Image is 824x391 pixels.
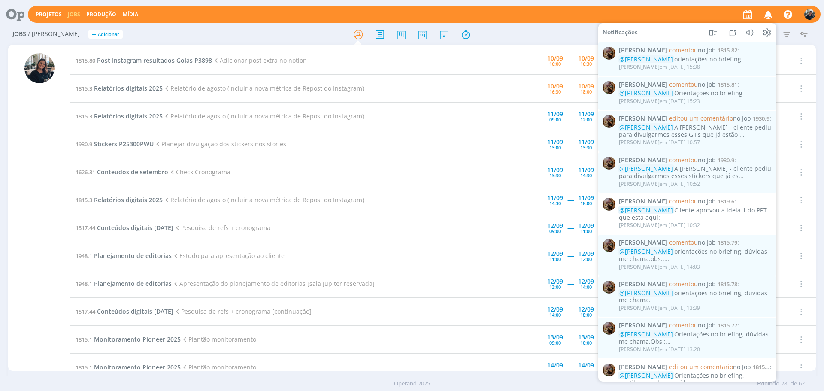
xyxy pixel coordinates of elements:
span: [PERSON_NAME] [619,63,660,70]
div: 11:00 [580,229,592,233]
div: 12/09 [578,306,594,312]
div: 12/09 [547,279,563,285]
span: comentou [669,46,698,54]
span: @[PERSON_NAME] [619,123,673,131]
span: Relatórios digitais 2025 [94,196,163,204]
a: 1930.9Stickers P25300PWU [76,140,154,148]
div: Cliente aprovou a ideia 1 do PPT que está aqui: [619,207,772,221]
a: 1815.3Relatórios digitais 2025 [76,112,163,120]
span: ----- [567,112,574,120]
div: 13:00 [549,145,561,150]
span: Relatório de agosto (incluir a nova métrica de Repost do Instagram) [163,84,364,92]
span: : [619,281,772,288]
div: 11/09 [547,139,563,145]
span: no Job [669,46,716,54]
button: M [804,7,815,22]
span: Post Instagram resultados Goiás P3898 [97,56,212,64]
a: 1948.1Planejamento de editorias [76,252,172,260]
span: Relatórios digitais 2025 [94,84,163,92]
span: ----- [567,56,574,64]
div: 14:30 [549,201,561,206]
span: 1948.1 [76,252,92,260]
span: [PERSON_NAME] [619,81,667,88]
span: [PERSON_NAME] [619,304,660,312]
div: 09:00 [549,340,561,345]
div: 09:00 [549,368,561,373]
span: ----- [567,84,574,92]
span: no Job [669,197,716,205]
span: [PERSON_NAME] [619,281,667,288]
a: 1815.1Monitoramento Pioneer 2025 [76,363,181,371]
span: [PERSON_NAME] [619,363,667,370]
span: Pesquisa de refs + cronograma [173,224,270,232]
a: Projetos [36,11,62,18]
span: 62 [799,379,805,388]
div: em [DATE] 13:20 [619,346,700,352]
span: : [619,363,772,370]
div: 11/09 [578,167,594,173]
span: 1626.31 [76,168,95,176]
span: Adicionar [98,32,119,37]
div: 18:00 [580,312,592,317]
div: 13/09 [578,334,594,340]
div: 18:00 [580,201,592,206]
span: no Job [669,321,716,329]
span: @[PERSON_NAME] [619,55,673,63]
button: +Adicionar [88,30,123,39]
span: comentou [669,321,698,329]
div: 16:30 [549,89,561,94]
a: 1815.3Relatórios digitais 2025 [76,196,163,204]
div: Orientações no briefing, dúvidas me chama.Obs.:... [619,331,772,346]
span: no Job [669,114,751,122]
div: 14/09 [547,362,563,368]
a: 1517.44Conteúdos digitais [DATE] [76,224,173,232]
span: Plantão monitoramento [181,363,256,371]
div: 10/09 [547,83,563,89]
div: 10:00 [580,340,592,345]
img: A [603,281,615,294]
span: no Job [669,238,716,246]
span: 1930.9 [76,140,92,148]
img: A [603,239,615,252]
span: Monitoramento Pioneer 2025 [94,363,181,371]
span: 1815.3 [76,85,92,92]
a: 1815.1Monitoramento Pioneer 2025 [76,335,181,343]
div: 12:00 [580,117,592,122]
span: no Job [669,155,716,164]
img: A [603,322,615,335]
span: Planejamento de editorias [94,279,172,288]
span: 1815.3 [76,112,92,120]
div: 11/09 [547,167,563,173]
span: 1815.3 [76,196,92,204]
div: 10/09 [578,55,594,61]
span: @[PERSON_NAME] [619,247,673,255]
div: 14:30 [580,173,592,178]
div: orientações no briefing [619,56,772,63]
span: Adicionar post extra no notion [212,56,307,64]
a: Jobs [68,11,80,18]
span: Plantão monitoramento [181,335,256,343]
div: 09:00 [549,229,561,233]
div: 14:00 [549,312,561,317]
img: M [804,9,815,20]
span: 1815.80 [76,57,95,64]
img: A [603,363,615,376]
button: Projetos [33,11,64,18]
span: Check Cronograma [168,168,230,176]
span: ----- [567,363,574,371]
div: 10/09 [547,55,563,61]
span: Relatório de agosto (incluir a nova métrica de Repost do Instagram) [163,196,364,204]
div: 14:00 [580,285,592,289]
div: 10:00 [580,368,592,373]
span: ----- [567,252,574,260]
span: 1930.9 [753,115,769,122]
span: @[PERSON_NAME] [619,89,673,97]
span: 1815.81 [718,80,737,88]
span: ----- [567,196,574,204]
span: Relatório de agosto (incluir a nova métrica de Repost do Instagram) [163,112,364,120]
div: em [DATE] 13:39 [619,305,700,311]
span: 28 [781,379,787,388]
span: comentou [669,238,698,246]
span: [PERSON_NAME] [619,156,667,164]
div: 16:00 [549,61,561,66]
